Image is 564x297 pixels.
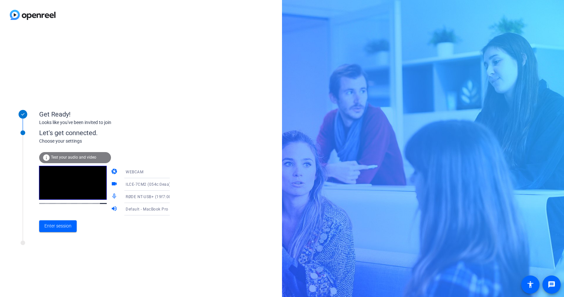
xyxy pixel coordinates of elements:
div: Looks like you've been invited to join [39,119,170,126]
mat-icon: videocam [111,180,119,188]
mat-icon: mic_none [111,193,119,201]
div: Choose your settings [39,138,183,145]
mat-icon: camera [111,168,119,176]
span: ILCE-7CM2 (054c:0eaa) [126,182,171,187]
mat-icon: info [42,154,50,162]
mat-icon: message [548,281,556,289]
span: RØDE NT-USB+ (19f7:0035) [126,194,178,199]
div: Let's get connected. [39,128,183,138]
mat-icon: accessibility [526,281,534,289]
div: Get Ready! [39,109,170,119]
span: Enter session [44,223,71,229]
span: Default - MacBook Pro Speakers (Built-in) [126,206,204,211]
button: Enter session [39,220,77,232]
span: Test your audio and video [51,155,96,160]
span: WEBCAM [126,170,143,174]
mat-icon: volume_up [111,205,119,213]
